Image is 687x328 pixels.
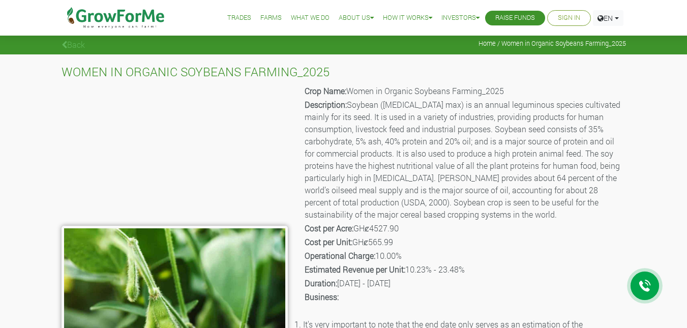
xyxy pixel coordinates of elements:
b: Cost per Unit: [305,236,352,247]
p: Soybean ([MEDICAL_DATA] max) is an annual leguminous species cultivated mainly for its seed. It i... [305,99,624,221]
p: Women in Organic Soybeans Farming_2025 [305,85,624,97]
a: Sign In [558,13,580,23]
a: What We Do [291,13,330,23]
b: Cost per Acre: [305,223,353,233]
p: [DATE] - [DATE] [305,277,624,289]
b: Estimated Revenue per Unit: [305,264,405,275]
a: How it Works [383,13,432,23]
a: Farms [260,13,282,23]
a: EN [593,10,623,26]
h4: WOMEN IN ORGANIC SOYBEANS FARMING_2025 [62,65,626,79]
a: Investors [441,13,480,23]
p: GHȼ4527.90 [305,222,624,234]
b: Duration: [305,278,337,288]
a: Back [62,39,85,50]
b: Description: [305,99,347,110]
span: Home / Women in Organic Soybeans Farming_2025 [479,40,626,47]
a: Trades [227,13,251,23]
b: Business: [305,291,339,302]
p: GHȼ565.99 [305,236,624,248]
a: Raise Funds [495,13,535,23]
p: 10.23% - 23.48% [305,263,624,276]
p: 10.00% [305,250,624,262]
b: Crop Name: [305,85,346,96]
b: Operational Charge: [305,250,375,261]
a: About Us [339,13,374,23]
